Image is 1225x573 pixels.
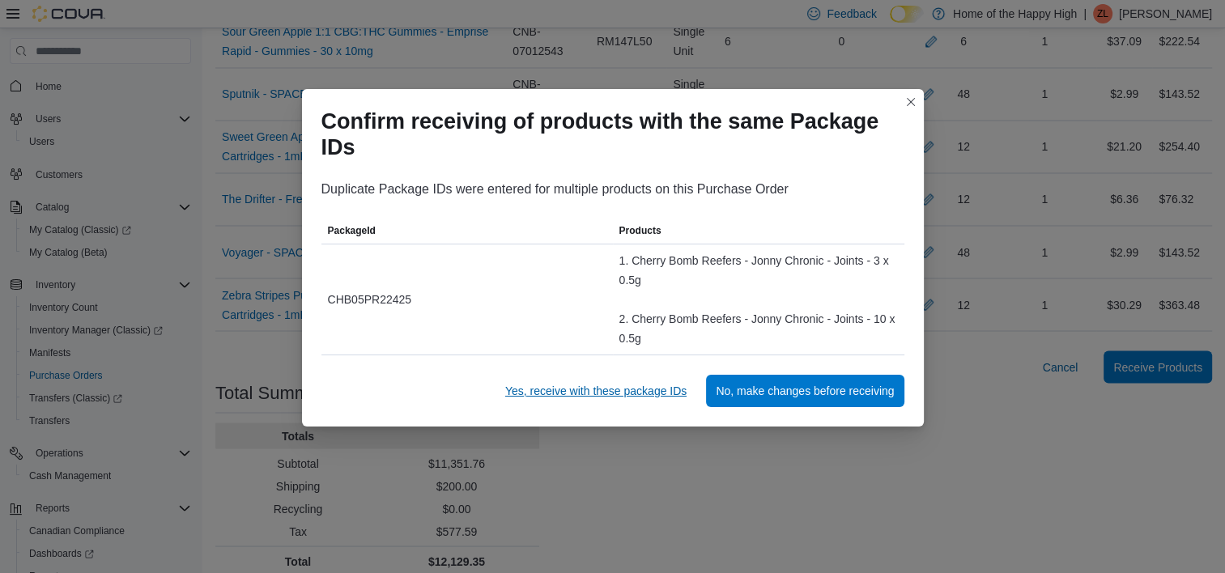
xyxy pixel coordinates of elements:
span: CHB05PR22425 [328,290,412,309]
button: Yes, receive with these package IDs [499,375,693,407]
button: Closes this modal window [901,92,921,112]
button: No, make changes before receiving [706,375,904,407]
h1: Confirm receiving of products with the same Package IDs [321,108,891,160]
div: Duplicate Package IDs were entered for multiple products on this Purchase Order [321,180,904,199]
span: Products [619,224,661,237]
span: PackageId [328,224,376,237]
div: 1. Cherry Bomb Reefers - Jonny Chronic - Joints - 3 x 0.5g [619,251,898,290]
div: 2. Cherry Bomb Reefers - Jonny Chronic - Joints - 10 x 0.5g [619,309,898,348]
span: No, make changes before receiving [716,383,894,399]
span: Yes, receive with these package IDs [505,383,687,399]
